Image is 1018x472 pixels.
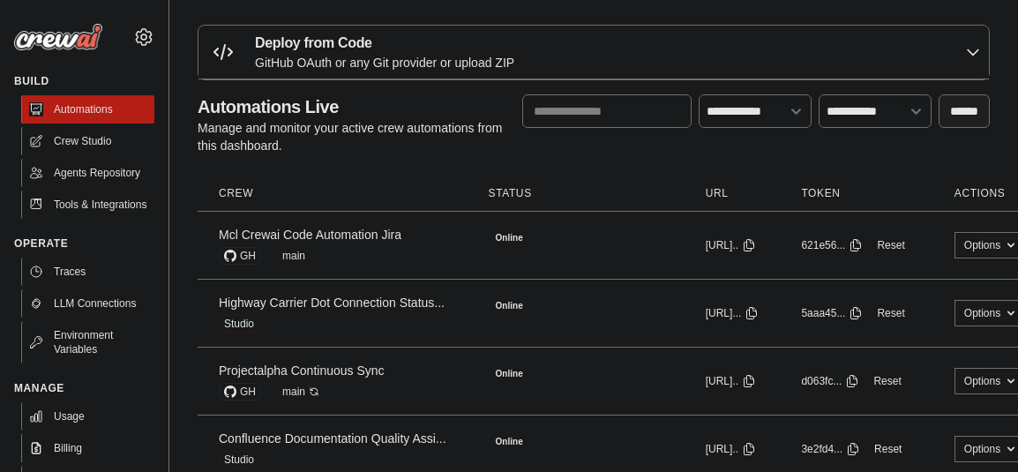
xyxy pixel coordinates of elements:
a: Billing [21,434,154,462]
span: main [275,383,326,401]
a: Reset [870,235,911,256]
a: Mcl Crewai Code Automation Jira [219,228,401,242]
a: Highway Carrier Dot Connection Status... [219,296,445,310]
span: Online [489,362,530,386]
span: Studio [219,315,259,333]
div: Manage [14,381,154,395]
th: Status [468,176,685,212]
h3: Deploy from Code [255,33,514,54]
span: GH [219,383,261,401]
div: Build [14,74,154,88]
span: Online [489,226,530,251]
a: Usage [21,402,154,431]
a: Reset [867,438,909,460]
th: Token [780,176,932,212]
img: Logo [14,24,102,50]
h2: Automations Live [198,94,508,119]
span: Online [489,430,530,454]
button: 621e56... [801,238,863,252]
th: URL [685,176,781,212]
p: GitHub OAuth or any Git provider or upload ZIP [255,54,514,71]
a: Environment Variables [21,321,154,363]
button: 5aaa45... [801,306,863,320]
a: Projectalpha Continuous Sync [219,363,385,378]
a: Crew Studio [21,127,154,155]
button: d063fc... [801,374,859,388]
button: 3e2fd4... [801,442,860,456]
a: Confluence Documentation Quality Assi... [219,431,446,446]
span: GH [219,247,261,265]
a: Traces [21,258,154,286]
th: Crew [198,176,468,212]
span: Online [489,294,530,318]
a: Reset [866,371,908,392]
p: Manage and monitor your active crew automations from this dashboard. [198,119,508,154]
a: Agents Repository [21,159,154,187]
div: Operate [14,236,154,251]
a: Tools & Integrations [21,191,154,219]
a: Automations [21,95,154,124]
a: LLM Connections [21,289,154,318]
span: Studio [219,451,259,468]
a: Reset [870,303,911,324]
span: main [275,247,312,265]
